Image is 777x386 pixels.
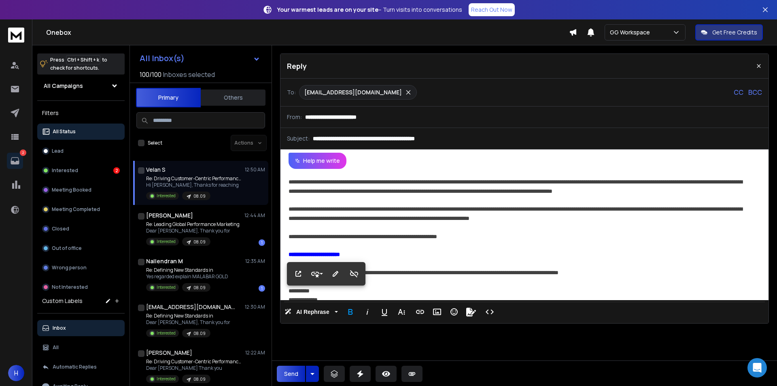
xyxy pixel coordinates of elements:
button: AI Rephrase [283,304,340,320]
button: Signature [463,304,479,320]
p: Re: Defining New Standards in [146,313,230,319]
p: GG Workspace [610,28,653,36]
button: All Inbox(s) [133,50,267,66]
p: Subject: [287,134,310,143]
h1: [PERSON_NAME] [146,349,192,357]
button: Meeting Booked [37,182,125,198]
p: CC [734,87,743,97]
p: 08.09 [193,331,206,337]
p: Dear [PERSON_NAME], Thank you for [146,319,230,326]
p: 08.09 [193,285,206,291]
p: Lead [52,148,64,154]
button: Primary [136,88,201,107]
p: All [53,344,59,351]
p: 08.09 [193,193,206,199]
button: Lead [37,143,125,159]
h1: All Inbox(s) [140,54,185,62]
button: H [8,365,24,381]
p: Reach Out Now [471,6,512,14]
button: Edit Link [328,266,343,282]
strong: Your warmest leads are on your site [277,6,378,13]
div: 1 [259,285,265,292]
button: Inbox [37,320,125,336]
button: Italic (Ctrl+I) [360,304,375,320]
p: Re: Leading Global Performance Marketing [146,221,240,228]
a: 2 [7,153,23,169]
p: Out of office [52,245,82,252]
button: Insert Image (Ctrl+P) [429,304,445,320]
button: All [37,339,125,356]
p: Interested [157,239,176,245]
button: Unlink [346,266,362,282]
button: Open Link [291,266,306,282]
h1: Nallendran M [146,257,183,265]
button: Underline (Ctrl+U) [377,304,392,320]
button: Get Free Credits [695,24,763,41]
p: Not Interested [52,284,88,290]
h1: All Campaigns [44,82,83,90]
h3: Inboxes selected [163,70,215,79]
h1: [PERSON_NAME] [146,211,193,220]
div: 1 [259,239,265,246]
h3: Custom Labels [42,297,83,305]
button: Out of office [37,240,125,256]
p: 12:35 AM [245,258,265,264]
img: logo [8,28,24,43]
p: Dear [PERSON_NAME], Thank you for [146,228,240,234]
p: Re: Driving Customer-Centric Performance Marketing [146,358,243,365]
p: To: [287,88,296,96]
button: Not Interested [37,279,125,295]
button: Bold (Ctrl+B) [343,304,358,320]
button: Meeting Completed [37,201,125,218]
p: 12:22 AM [245,350,265,356]
p: Hi [PERSON_NAME], Thanks for reaching [146,182,243,188]
h3: Filters [37,107,125,119]
button: Automatic Replies [37,359,125,375]
p: All Status [53,128,76,135]
p: 12:30 AM [245,304,265,310]
p: Get Free Credits [712,28,757,36]
p: Closed [52,226,69,232]
p: Wrong person [52,264,87,271]
button: All Campaigns [37,78,125,94]
p: Automatic Replies [53,364,97,370]
p: From: [287,113,302,121]
button: Emoticons [446,304,462,320]
p: Re: Driving Customer-Centric Performance Marketing [146,175,243,182]
p: – Turn visits into conversations [277,6,462,14]
p: Interested [157,330,176,336]
p: Interested [157,284,176,290]
h1: Onebox [46,28,569,37]
button: All Status [37,124,125,140]
a: Reach Out Now [469,3,515,16]
p: Yes regarded explain MALABAR GOLD [146,273,228,280]
p: 08.09 [193,376,206,382]
p: Reply [287,60,307,72]
p: 2 [20,149,26,156]
button: Style [309,266,325,282]
button: Interested2 [37,162,125,179]
p: Inbox [53,325,66,331]
p: Dear [PERSON_NAME] Thank you [146,365,243,371]
p: Interested [157,376,176,382]
p: [EMAIL_ADDRESS][DOMAIN_NAME] [304,88,402,96]
p: Meeting Booked [52,187,91,193]
button: Closed [37,221,125,237]
p: BCC [748,87,762,97]
p: Meeting Completed [52,206,100,213]
div: Open Intercom Messenger [747,358,767,377]
h1: Velan S [146,166,166,174]
p: 12:44 AM [244,212,265,219]
p: Interested [157,193,176,199]
div: 2 [113,167,120,174]
p: Re: Defining New Standards in [146,267,228,273]
h1: [EMAIL_ADDRESS][DOMAIN_NAME] [146,303,235,311]
p: Press to check for shortcuts. [50,56,107,72]
label: Select [148,140,162,146]
span: 100 / 100 [140,70,161,79]
button: Wrong person [37,260,125,276]
span: Ctrl + Shift + k [66,55,100,64]
p: Interested [52,167,78,174]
